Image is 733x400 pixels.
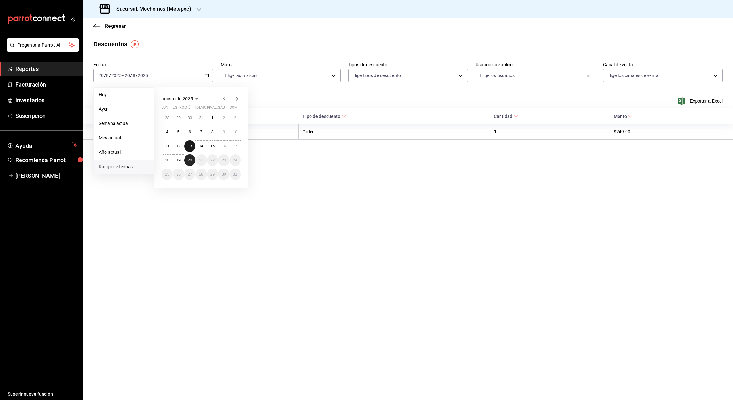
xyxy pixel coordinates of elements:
input: -- [132,73,136,78]
button: Exportar a Excel [679,97,723,105]
button: 26 de agosto de 2025 [173,169,184,180]
abbr: 18 de agosto de 2025 [165,158,169,162]
button: 4 de agosto de 2025 [162,126,173,138]
abbr: 28 de agosto de 2025 [199,172,203,176]
abbr: domingo [230,106,238,112]
abbr: 3 de agosto de 2025 [234,116,236,120]
button: 20 de agosto de 2025 [184,154,195,166]
abbr: jueves [195,106,233,112]
font: Cantidad [494,114,512,119]
font: Sugerir nueva función [8,391,53,396]
th: Orden [299,124,490,140]
span: Elige las marcas [225,72,257,79]
abbr: viernes [207,106,225,112]
abbr: 31 de julio de 2025 [199,116,203,120]
input: ---- [111,73,122,78]
abbr: 9 de agosto de 2025 [223,130,225,134]
span: Ayuda [15,141,69,149]
button: 1 de agosto de 2025 [207,112,218,124]
font: Facturación [15,81,46,88]
font: Reportes [15,66,39,72]
abbr: 24 de agosto de 2025 [233,158,237,162]
abbr: 16 de agosto de 2025 [222,144,226,148]
button: 13 de agosto de 2025 [184,140,195,152]
abbr: 12 de agosto de 2025 [176,144,180,148]
label: Fecha [93,62,213,67]
button: 27 de agosto de 2025 [184,169,195,180]
button: agosto de 2025 [162,95,201,103]
a: Pregunta a Parrot AI [4,46,79,53]
span: / [130,73,132,78]
button: 12 de agosto de 2025 [173,140,184,152]
font: Recomienda Parrot [15,157,66,163]
abbr: 8 de agosto de 2025 [211,130,214,134]
span: Regresar [105,23,126,29]
input: -- [106,73,109,78]
abbr: 5 de agosto de 2025 [177,130,180,134]
abbr: 19 de agosto de 2025 [176,158,180,162]
abbr: 11 de agosto de 2025 [165,144,169,148]
abbr: martes [173,106,193,112]
font: [PERSON_NAME] [15,172,60,179]
button: 14 de agosto de 2025 [195,140,207,152]
font: Tipo de descuento [303,114,340,119]
th: $249.00 [610,124,733,140]
button: 28 de agosto de 2025 [195,169,207,180]
abbr: 20 de agosto de 2025 [188,158,192,162]
abbr: 30 de julio de 2025 [188,116,192,120]
button: 24 de agosto de 2025 [230,154,241,166]
abbr: 6 de agosto de 2025 [189,130,191,134]
abbr: miércoles [184,106,190,112]
abbr: 1 de agosto de 2025 [211,116,214,120]
button: 9 de agosto de 2025 [218,126,229,138]
span: Monto [614,114,633,119]
button: 15 de agosto de 2025 [207,140,218,152]
label: Usuario que aplicó [476,62,595,67]
abbr: 2 de agosto de 2025 [223,116,225,120]
label: Tipos de descuento [348,62,468,67]
button: 2 de agosto de 2025 [218,112,229,124]
span: Pregunta a Parrot AI [17,42,69,49]
abbr: sábado [218,106,225,112]
abbr: 23 de agosto de 2025 [222,158,226,162]
button: 6 de agosto de 2025 [184,126,195,138]
span: agosto de 2025 [162,96,193,101]
abbr: 28 de julio de 2025 [165,116,169,120]
abbr: 31 de agosto de 2025 [233,172,237,176]
input: -- [124,73,130,78]
th: 1 [490,124,610,140]
abbr: 7 de agosto de 2025 [200,130,202,134]
abbr: 10 de agosto de 2025 [233,130,237,134]
th: [PERSON_NAME] [83,124,299,140]
label: Canal de venta [603,62,723,67]
button: 18 de agosto de 2025 [162,154,173,166]
font: Exportar a Excel [690,98,723,104]
abbr: 29 de agosto de 2025 [210,172,215,176]
abbr: 22 de agosto de 2025 [210,158,215,162]
button: 11 de agosto de 2025 [162,140,173,152]
abbr: 15 de agosto de 2025 [210,144,215,148]
button: 29 de julio de 2025 [173,112,184,124]
font: Inventarios [15,97,44,104]
button: 10 de agosto de 2025 [230,126,241,138]
button: 30 de agosto de 2025 [218,169,229,180]
button: 22 de agosto de 2025 [207,154,218,166]
span: - [122,73,124,78]
button: 25 de agosto de 2025 [162,169,173,180]
abbr: 29 de julio de 2025 [176,116,180,120]
span: Tipo de descuento [303,114,346,119]
button: Regresar [93,23,126,29]
button: open_drawer_menu [70,17,75,22]
button: 3 de agosto de 2025 [230,112,241,124]
input: -- [98,73,104,78]
abbr: 4 de agosto de 2025 [166,130,168,134]
abbr: lunes [162,106,168,112]
abbr: 13 de agosto de 2025 [188,144,192,148]
img: Marcador de información sobre herramientas [131,40,139,48]
abbr: 26 de agosto de 2025 [176,172,180,176]
button: Pregunta a Parrot AI [7,38,79,52]
button: 31 de julio de 2025 [195,112,207,124]
span: Rango de fechas [99,163,148,170]
button: 19 de agosto de 2025 [173,154,184,166]
span: / [136,73,138,78]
